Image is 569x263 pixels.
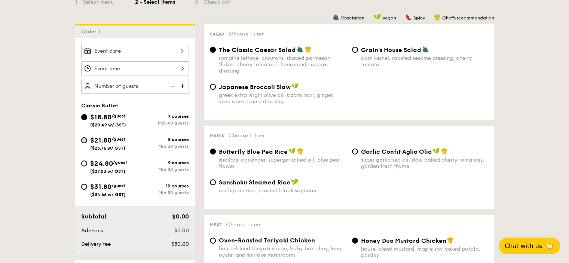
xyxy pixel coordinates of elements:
span: Classic Buffet [81,103,118,109]
img: icon-chef-hat.a58ddaea.svg [434,14,441,21]
span: Japanese Broccoli Slaw [219,83,291,91]
span: Chef's recommendation [442,15,494,21]
input: The Classic Caesar Saladromaine lettuce, croutons, shaved parmesan flakes, cherry tomatoes, house... [210,47,216,53]
img: icon-vegan.f8ff3823.svg [373,14,381,21]
span: $0.00 [172,213,189,220]
span: $31.80 [90,183,111,191]
img: icon-vegan.f8ff3823.svg [432,148,440,155]
img: icon-reduce.1d2dbef1.svg [166,79,178,93]
span: /guest [111,183,126,188]
div: corn kernel, roasted sesame dressing, cherry tomato [361,55,488,68]
input: Honey Duo Mustard Chickenhouse-blend mustard, maple soy baked potato, parsley [352,238,358,244]
div: greek extra virgin olive oil, kizami nori, ginger, yuzu soy-sesame dressing [219,92,346,105]
div: shallots, coriander, supergarlicfied oil, blue pea flower [219,157,346,169]
span: Order 1 [81,28,103,35]
span: /guest [111,137,126,142]
div: Min 30 guests [135,144,189,149]
div: romaine lettuce, croutons, shaved parmesan flakes, cherry tomatoes, housemade caesar dressing [219,55,346,74]
span: /guest [113,160,127,165]
span: ($34.66 w/ GST) [90,192,126,197]
input: Garlic Confit Aglio Oliosuper garlicfied oil, slow baked cherry tomatoes, garden fresh thyme [352,149,358,155]
div: Min 40 guests [135,120,189,126]
div: 10 courses [135,183,189,189]
img: icon-chef-hat.a58ddaea.svg [305,46,312,53]
img: icon-vegetarian.fe4039eb.svg [333,14,339,21]
div: house-blend teriyaki sauce, baby bok choy, king oyster and shiitake mushrooms [219,245,346,258]
span: $0.00 [174,227,189,234]
input: $24.80/guest($27.03 w/ GST)9 coursesMin 30 guests [81,160,87,166]
img: icon-spicy.37a8142b.svg [405,14,412,21]
span: Add-ons [81,227,103,234]
span: Salad [210,31,224,37]
img: icon-chef-hat.a58ddaea.svg [447,237,454,244]
span: $80.00 [171,241,189,247]
span: $21.80 [90,136,111,144]
span: Choose 1 item [229,31,264,37]
span: Butterfly Blue Pea Rice [219,148,288,155]
div: house-blend mustard, maple soy baked potato, parsley [361,246,488,259]
span: Subtotal [81,213,107,220]
div: super garlicfied oil, slow baked cherry tomatoes, garden fresh thyme [361,157,488,169]
span: Meat [210,222,221,227]
img: icon-vegan.f8ff3823.svg [291,178,299,185]
span: Choose 1 item [226,221,261,228]
input: $31.80/guest($34.66 w/ GST)10 coursesMin 30 guests [81,184,87,190]
span: 🦙 [545,242,554,250]
span: ($20.49 w/ GST) [90,122,126,128]
span: ($27.03 w/ GST) [90,169,125,174]
input: Butterfly Blue Pea Riceshallots, coriander, supergarlicfied oil, blue pea flower [210,149,216,155]
span: Sanshoku Steamed Rice [219,179,290,186]
div: Min 30 guests [135,190,189,195]
img: icon-chef-hat.a58ddaea.svg [297,148,304,155]
input: Oven-Roasted Teriyaki Chickenhouse-blend teriyaki sauce, baby bok choy, king oyster and shiitake ... [210,238,216,244]
span: $24.80 [90,159,113,168]
input: Japanese Broccoli Slawgreek extra virgin olive oil, kizami nori, ginger, yuzu soy-sesame dressing [210,84,216,90]
span: Delivery fee [81,241,111,247]
span: Oven-Roasted Teriyaki Chicken [219,237,315,244]
span: Grain's House Salad [361,46,421,53]
div: 9 courses [135,160,189,165]
span: Garlic Confit Aglio Olio [361,148,432,155]
div: 7 courses [135,114,189,119]
input: Sanshoku Steamed Ricemultigrain rice, roasted black soybean [210,179,216,185]
img: icon-chef-hat.a58ddaea.svg [441,148,448,155]
button: Chat with us🦙 [499,238,560,254]
span: Vegetarian [341,15,364,21]
span: Mains [210,133,224,138]
span: Choose 1 item [229,132,264,139]
input: Number of guests [81,79,189,94]
input: Grain's House Saladcorn kernel, roasted sesame dressing, cherry tomato [352,47,358,53]
span: Honey Duo Mustard Chicken [361,237,446,244]
span: Spicy [413,15,425,21]
input: $18.80/guest($20.49 w/ GST)7 coursesMin 40 guests [81,114,87,120]
input: $21.80/guest($23.76 w/ GST)8 coursesMin 30 guests [81,137,87,143]
img: icon-vegetarian.fe4039eb.svg [297,46,303,53]
span: /guest [111,113,126,119]
img: icon-vegan.f8ff3823.svg [288,148,296,155]
input: Event date [81,44,189,58]
div: multigrain rice, roasted black soybean [219,187,346,194]
div: Min 30 guests [135,167,189,172]
span: The Classic Caesar Salad [219,46,296,53]
img: icon-vegetarian.fe4039eb.svg [422,46,429,53]
img: icon-vegan.f8ff3823.svg [291,83,299,90]
span: $18.80 [90,113,111,121]
span: Vegan [382,15,396,21]
img: icon-add.58712e84.svg [178,79,189,93]
span: Chat with us [505,242,542,250]
span: ($23.76 w/ GST) [90,146,125,151]
input: Event time [81,61,189,76]
div: 8 courses [135,137,189,142]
